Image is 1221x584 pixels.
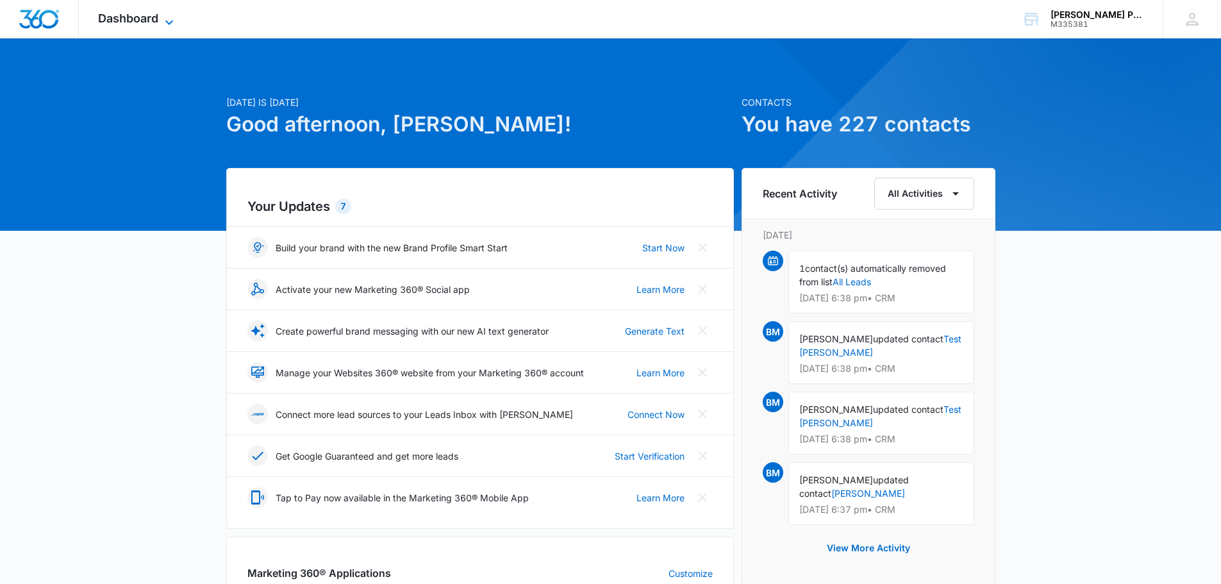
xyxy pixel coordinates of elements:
p: Build your brand with the new Brand Profile Smart Start [276,241,508,254]
p: Create powerful brand messaging with our new AI text generator [276,324,549,338]
button: View More Activity [814,533,923,563]
h2: Your Updates [247,197,713,216]
div: 7 [335,199,351,214]
h6: Recent Activity [763,186,837,201]
p: [DATE] 6:38 pm • CRM [799,294,963,303]
span: 1 [799,263,805,274]
p: [DATE] 6:38 pm • CRM [799,364,963,373]
span: contact(s) automatically removed from list [799,263,946,287]
span: [PERSON_NAME] [799,333,873,344]
a: Start Now [642,241,685,254]
p: Tap to Pay now available in the Marketing 360® Mobile App [276,491,529,505]
span: Dashboard [98,12,158,25]
div: account name [1051,10,1144,20]
span: updated contact [873,404,943,415]
p: [DATE] 6:38 pm • CRM [799,435,963,444]
a: Customize [669,567,713,580]
p: Activate your new Marketing 360® Social app [276,283,470,296]
a: Connect Now [627,408,685,421]
button: Close [692,237,713,258]
span: updated contact [873,333,943,344]
button: Close [692,279,713,299]
p: Connect more lead sources to your Leads Inbox with [PERSON_NAME] [276,408,573,421]
a: Generate Text [625,324,685,338]
p: Manage your Websites 360® website from your Marketing 360® account [276,366,584,380]
a: All Leads [833,276,871,287]
a: [PERSON_NAME] [831,488,905,499]
span: [PERSON_NAME] [799,474,873,485]
span: [PERSON_NAME] [799,404,873,415]
button: Close [692,487,713,508]
h1: Good afternoon, [PERSON_NAME]! [226,109,734,140]
span: BM [763,462,783,483]
button: Close [692,404,713,424]
p: Contacts [742,96,995,109]
div: account id [1051,20,1144,29]
button: Close [692,446,713,466]
p: [DATE] [763,228,974,242]
a: Learn More [636,283,685,296]
button: All Activities [874,178,974,210]
p: [DATE] 6:37 pm • CRM [799,505,963,514]
a: Start Verification [615,449,685,463]
p: [DATE] is [DATE] [226,96,734,109]
p: Get Google Guaranteed and get more leads [276,449,458,463]
h1: You have 227 contacts [742,109,995,140]
a: Learn More [636,491,685,505]
button: Close [692,321,713,341]
span: BM [763,392,783,412]
span: BM [763,321,783,342]
a: Learn More [636,366,685,380]
button: Close [692,362,713,383]
h2: Marketing 360® Applications [247,565,391,581]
